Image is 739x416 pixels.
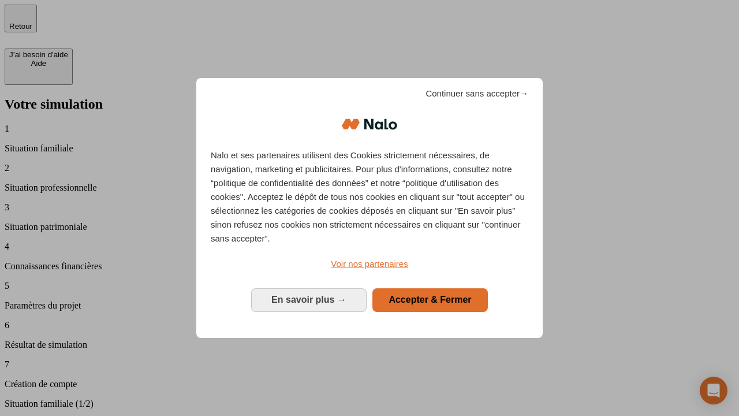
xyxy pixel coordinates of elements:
button: En savoir plus: Configurer vos consentements [251,288,367,311]
div: Bienvenue chez Nalo Gestion du consentement [196,78,543,337]
p: Nalo et ses partenaires utilisent des Cookies strictement nécessaires, de navigation, marketing e... [211,148,528,246]
span: En savoir plus → [271,295,346,304]
span: Continuer sans accepter→ [426,87,528,101]
span: Accepter & Fermer [389,295,471,304]
a: Voir nos partenaires [211,257,528,271]
button: Accepter & Fermer: Accepter notre traitement des données et fermer [372,288,488,311]
img: Logo [342,107,397,142]
span: Voir nos partenaires [331,259,408,269]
